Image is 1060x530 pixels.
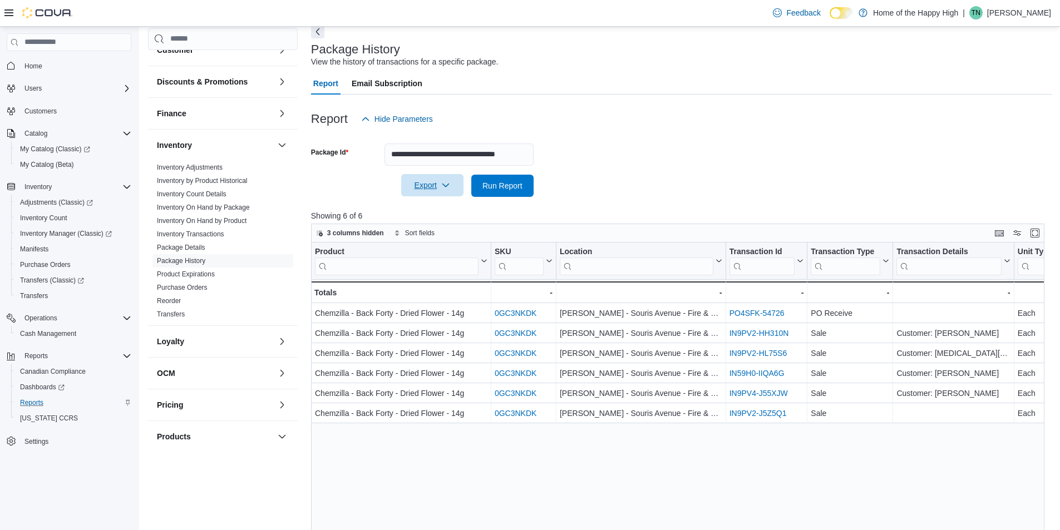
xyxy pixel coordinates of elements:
span: My Catalog (Classic) [20,145,90,153]
button: Reports [2,348,136,364]
div: View the history of transactions for a specific package. [311,56,499,68]
a: Transfers (Classic) [11,273,136,288]
button: SKU [495,246,553,275]
div: Sale [811,346,889,360]
button: Inventory [275,138,289,152]
nav: Complex example [7,53,131,478]
a: Inventory Adjustments [157,164,223,171]
button: OCM [275,366,289,380]
span: Inventory Adjustments [157,163,223,172]
span: My Catalog (Beta) [16,158,131,171]
a: Dashboards [16,380,69,394]
button: Hide Parameters [357,108,437,130]
a: Package History [157,257,205,265]
span: Operations [24,314,57,323]
button: Catalog [20,127,52,140]
span: Transfers (Classic) [16,274,131,287]
span: Reports [20,349,131,363]
div: Inventory [148,161,298,325]
button: Products [157,431,273,442]
span: Catalog [20,127,131,140]
a: Transfers [157,310,185,318]
button: Loyalty [275,335,289,348]
button: Users [20,82,46,95]
span: Home [24,62,42,71]
span: Inventory Manager (Classic) [16,227,131,240]
div: Sale [811,366,889,380]
span: Users [24,84,42,93]
span: TN [972,6,980,19]
a: Customers [20,105,61,118]
span: Inventory [20,180,131,194]
span: Catalog [24,129,47,138]
span: Inventory by Product Historical [157,176,248,185]
button: Discounts & Promotions [275,75,289,88]
span: Canadian Compliance [20,367,86,376]
a: Reorder [157,297,181,305]
div: [PERSON_NAME] - Souris Avenue - Fire & Flower [560,407,722,420]
div: SKU URL [495,246,544,275]
span: Reorder [157,296,181,305]
button: Enter fullscreen [1028,226,1042,240]
span: Canadian Compliance [16,365,131,378]
div: [PERSON_NAME] - Souris Avenue - Fire & Flower [560,366,722,380]
span: Transfers (Classic) [20,276,84,285]
a: Manifests [16,242,53,256]
div: SKU [495,246,544,257]
a: Purchase Orders [157,284,208,291]
a: Inventory Transactions [157,230,224,238]
a: Reports [16,396,48,409]
span: Inventory On Hand by Package [157,203,250,212]
span: Transfers [157,310,185,319]
span: Purchase Orders [157,283,208,292]
button: Product [315,246,487,275]
button: Operations [20,311,62,325]
p: | [963,6,965,19]
button: 3 columns hidden [312,226,388,240]
a: 0GC3NKDK [495,369,536,378]
button: Products [275,430,289,443]
button: Transaction Details [896,246,1010,275]
div: [PERSON_NAME] - Souris Avenue - Fire & Flower [560,387,722,400]
div: Sale [811,326,889,340]
div: Product [315,246,479,275]
span: Settings [24,437,48,446]
span: [US_STATE] CCRS [20,414,78,423]
input: Dark Mode [830,7,853,19]
span: Cash Management [20,329,76,338]
button: Pricing [275,398,289,412]
a: Inventory On Hand by Product [157,217,246,225]
button: Settings [2,433,136,449]
span: Adjustments (Classic) [16,196,131,209]
div: Customer: [PERSON_NAME] [896,387,1010,400]
a: 0GC3NKDK [495,389,536,398]
span: 3 columns hidden [327,229,384,237]
button: Transfers [11,288,136,304]
a: Package Details [157,244,205,251]
h3: Loyalty [157,336,184,347]
button: Inventory [157,140,273,151]
a: IN9PV2-HH310N [729,329,789,338]
a: Inventory On Hand by Package [157,204,250,211]
button: Customer [275,43,289,57]
button: Operations [2,310,136,326]
div: Chemzilla - Back Forty - Dried Flower - 14g [315,326,487,340]
a: [US_STATE] CCRS [16,412,82,425]
p: [PERSON_NAME] [987,6,1051,19]
div: - [495,286,553,299]
div: - [896,286,1010,299]
div: Tammy Neff [969,6,983,19]
h3: Pricing [157,399,183,410]
div: Unit Type [1018,246,1059,275]
h3: Report [311,112,348,126]
button: Reports [20,349,52,363]
a: My Catalog (Classic) [11,141,136,157]
div: Chemzilla - Back Forty - Dried Flower - 14g [315,346,487,360]
div: - [729,286,803,299]
a: Inventory by Product Historical [157,177,248,185]
a: 0GC3NKDK [495,309,536,318]
span: Inventory Count [20,214,67,222]
div: Location [560,246,713,275]
button: Manifests [11,241,136,257]
a: 0GC3NKDK [495,409,536,418]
